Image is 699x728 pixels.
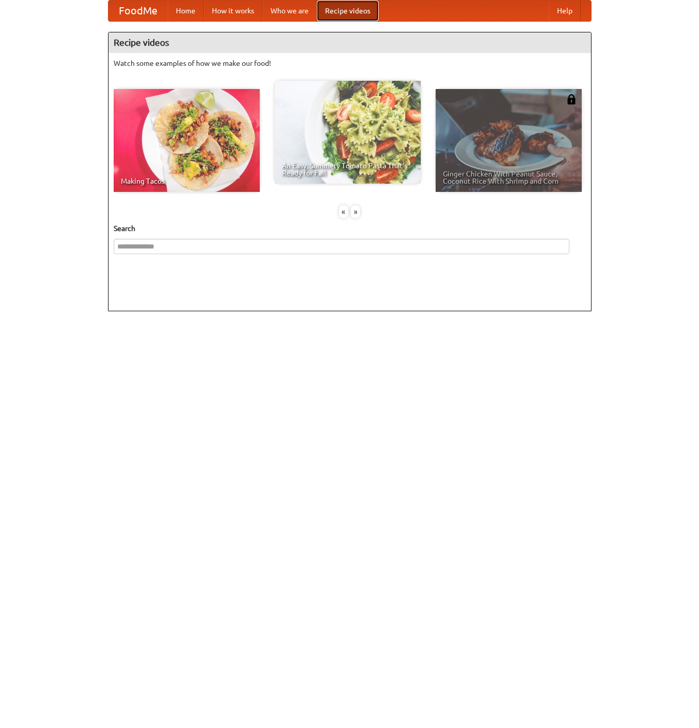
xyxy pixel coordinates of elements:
div: » [351,205,360,218]
img: 483408.png [566,94,577,104]
span: Making Tacos [121,177,253,185]
div: « [339,205,348,218]
a: Home [168,1,204,21]
a: FoodMe [109,1,168,21]
a: Who we are [262,1,317,21]
a: Making Tacos [114,89,260,192]
span: An Easy, Summery Tomato Pasta That's Ready for Fall [282,162,414,176]
h5: Search [114,223,586,234]
h4: Recipe videos [109,32,591,53]
a: Recipe videos [317,1,379,21]
a: Help [549,1,581,21]
a: How it works [204,1,262,21]
a: An Easy, Summery Tomato Pasta That's Ready for Fall [275,81,421,184]
p: Watch some examples of how we make our food! [114,58,586,68]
